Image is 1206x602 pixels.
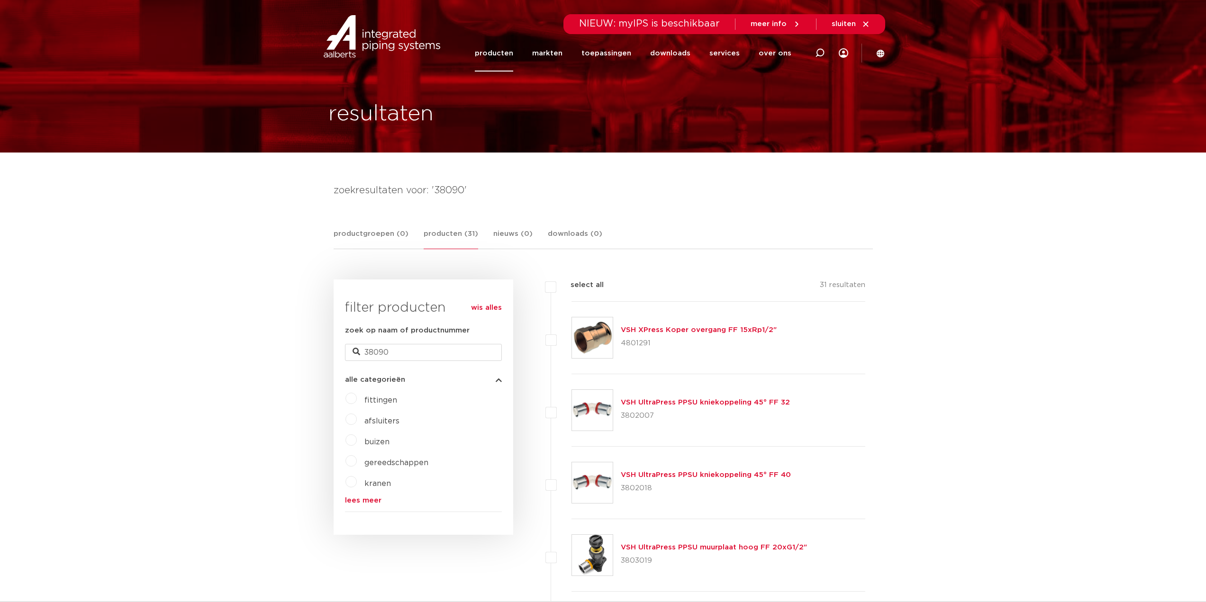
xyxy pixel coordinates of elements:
[345,376,502,383] button: alle categorieën
[334,183,873,198] h4: zoekresultaten voor: '38090'
[621,481,791,496] p: 3802018
[621,408,790,423] p: 3802007
[751,20,787,27] span: meer info
[345,344,502,361] input: zoeken
[475,35,513,72] a: producten
[621,471,791,478] a: VSH UltraPress PPSU kniekoppeling 45° FF 40
[832,20,870,28] a: sluiten
[572,317,613,358] img: Thumbnail for VSH XPress Koper overgang FF 15xRp1/2"
[621,326,777,333] a: VSH XPress Koper overgang FF 15xRp1/2"
[364,396,397,404] a: fittingen
[345,325,470,336] label: zoek op naam of productnummer
[345,497,502,504] a: lees meer
[751,20,801,28] a: meer info
[820,279,865,294] p: 31 resultaten
[471,302,502,314] a: wis alles
[345,376,405,383] span: alle categorieën
[475,35,791,72] nav: Menu
[493,228,533,249] a: nieuws (0)
[548,228,602,249] a: downloads (0)
[832,20,856,27] span: sluiten
[621,544,807,551] a: VSH UltraPress PPSU muurplaat hoog FF 20xG1/2"
[572,462,613,503] img: Thumbnail for VSH UltraPress PPSU kniekoppeling 45° FF 40
[334,228,408,249] a: productgroepen (0)
[759,35,791,72] a: over ons
[650,35,690,72] a: downloads
[364,459,428,467] a: gereedschappen
[621,399,790,406] a: VSH UltraPress PPSU kniekoppeling 45° FF 32
[328,99,434,129] h1: resultaten
[364,480,391,487] a: kranen
[709,35,740,72] a: services
[364,417,399,425] a: afsluiters
[345,298,502,317] h3: filter producten
[364,438,390,446] a: buizen
[532,35,562,72] a: markten
[621,336,777,351] p: 4801291
[572,390,613,431] img: Thumbnail for VSH UltraPress PPSU kniekoppeling 45° FF 32
[621,553,807,568] p: 3803019
[572,535,613,575] img: Thumbnail for VSH UltraPress PPSU muurplaat hoog FF 20xG1/2"
[424,228,478,249] a: producten (31)
[556,279,604,291] label: select all
[579,19,720,28] span: NIEUW: myIPS is beschikbaar
[581,35,631,72] a: toepassingen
